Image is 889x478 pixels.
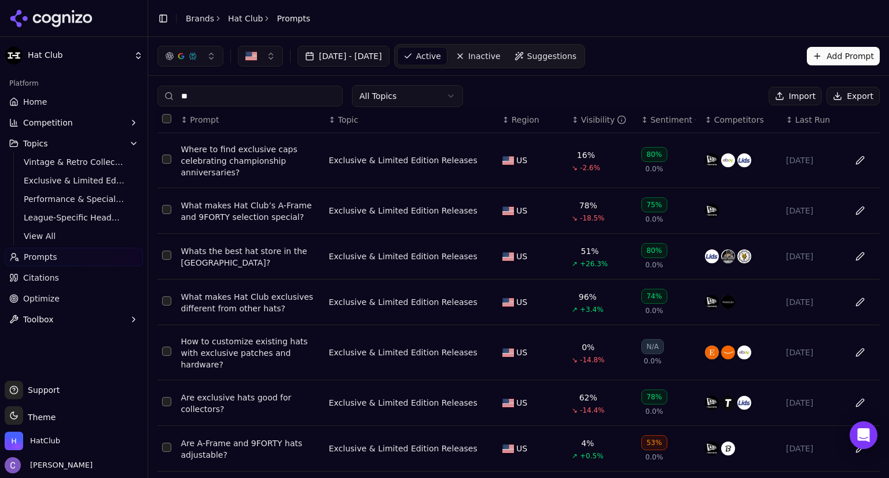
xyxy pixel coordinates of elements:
[705,345,719,359] img: etsy
[581,437,594,449] div: 4%
[512,114,539,126] span: Region
[580,163,600,172] span: -2.6%
[851,247,869,266] button: Edit in sheet
[24,212,124,223] span: League-Specific Headwear
[416,50,441,62] span: Active
[516,296,527,308] span: US
[651,114,696,126] div: Sentiment
[705,442,719,455] img: new era
[23,384,60,396] span: Support
[181,245,319,269] a: Whats the best hat store in the [GEOGRAPHIC_DATA]?
[786,205,840,216] div: [DATE]
[181,144,319,178] a: Where to find exclusive caps celebrating championship anniversaries?
[186,14,214,23] a: Brands
[502,399,514,407] img: US flag
[329,205,477,216] a: Exclusive & Limited Edition Releases
[498,107,567,133] th: Region
[721,442,735,455] img: mlb shop
[19,154,129,170] a: Vintage & Retro Collections
[329,251,477,262] a: Exclusive & Limited Edition Releases
[5,269,143,287] a: Citations
[721,249,735,263] img: exclusive fitted
[567,107,637,133] th: brandMentionRate
[5,432,60,450] button: Open organization switcher
[509,47,583,65] a: Suggestions
[579,291,597,303] div: 96%
[19,172,129,189] a: Exclusive & Limited Edition Releases
[721,396,735,410] img: topperzstore
[581,114,627,126] div: Visibility
[162,347,171,356] button: Select row 5
[338,114,358,126] span: Topic
[162,296,171,306] button: Select row 4
[580,214,604,223] span: -18.5%
[580,451,604,461] span: +0.5%
[329,443,477,454] div: Exclusive & Limited Edition Releases
[737,396,751,410] img: lids
[324,107,498,133] th: Topic
[329,296,477,308] div: Exclusive & Limited Edition Releases
[572,406,578,415] span: ↘
[737,249,751,263] img: myfitteds
[181,200,319,223] div: What makes Hat Club’s A-Frame and 9FORTY selection special?
[502,444,514,453] img: US flag
[25,460,93,470] span: [PERSON_NAME]
[786,397,840,409] div: [DATE]
[580,259,608,269] span: +26.3%
[851,343,869,362] button: Edit in sheet
[705,114,777,126] div: ↕Competitors
[502,298,514,307] img: US flag
[181,437,319,461] a: Are A-Frame and 9FORTY hats adjustable?
[582,341,594,353] div: 0%
[645,164,663,174] span: 0.0%
[786,296,840,308] div: [DATE]
[572,114,632,126] div: ↕Visibility
[5,310,143,329] button: Toolbox
[516,397,527,409] span: US
[641,243,667,258] div: 80%
[329,114,493,126] div: ↕Topic
[23,117,73,128] span: Competition
[502,252,514,261] img: US flag
[23,96,47,108] span: Home
[516,205,527,216] span: US
[579,392,597,403] div: 62%
[329,155,477,166] div: Exclusive & Limited Edition Releases
[177,107,324,133] th: Prompt
[5,457,21,473] img: Chris Hayes
[181,291,319,314] a: What makes Hat Club exclusives different from other hats?
[23,138,48,149] span: Topics
[23,272,59,284] span: Citations
[181,336,319,370] a: How to customize existing hats with exclusive patches and hardware?
[705,153,719,167] img: new era
[19,209,129,226] a: League-Specific Headwear
[502,156,514,165] img: US flag
[572,355,578,365] span: ↘
[162,443,171,452] button: Select row 7
[700,107,781,133] th: Competitors
[5,432,23,450] img: HatClub
[5,113,143,132] button: Competition
[572,305,578,314] span: ↗
[577,149,595,161] div: 16%
[502,207,514,215] img: US flag
[641,197,667,212] div: 75%
[645,407,663,416] span: 0.0%
[769,87,822,105] button: Import
[162,397,171,406] button: Select row 6
[516,347,527,358] span: US
[162,205,171,214] button: Select row 2
[23,413,56,422] span: Theme
[5,289,143,308] a: Optimize
[786,155,840,166] div: [DATE]
[721,295,735,309] img: mitchell & ness
[277,13,310,24] span: Prompts
[851,201,869,220] button: Edit in sheet
[502,348,514,357] img: US flag
[851,394,869,412] button: Edit in sheet
[641,289,667,304] div: 74%
[24,251,57,263] span: Prompts
[645,215,663,224] span: 0.0%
